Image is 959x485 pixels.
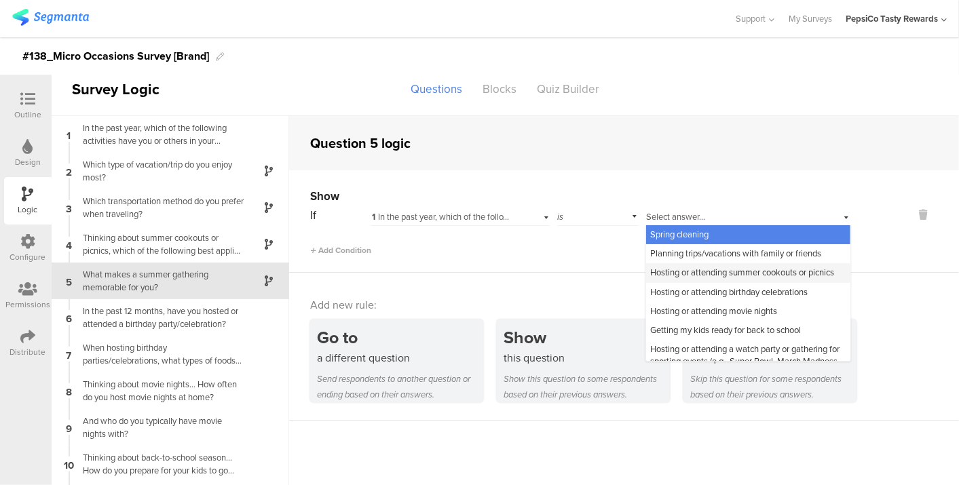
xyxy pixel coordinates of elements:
span: 4 [66,237,72,252]
div: Which type of vacation/trip do you enjoy m﻿ost? [75,158,244,184]
span: In the past year, which of the following activities have you or others in your household taken pa... [372,210,751,223]
div: a different question [317,350,483,366]
span: Support [736,12,766,25]
div: What makes a summer gathering memorable for you? [75,268,244,294]
span: 3 [66,200,72,215]
span: 2 [66,163,72,178]
div: Design [15,156,41,168]
span: 5 [66,273,72,288]
span: Hosting or attending birthday celebrations [650,286,808,298]
div: Logic [18,203,38,216]
div: Outline [14,109,41,121]
div: In the past year, which of the following activities have you or others in your household taken pa... [372,211,516,223]
div: When hosting birthday parties/celebrations, what types of foods and beverage options do you typic... [75,341,244,367]
span: 8 [66,383,72,398]
div: Survey Logic [52,78,208,100]
div: Which transportation method do you prefer when traveling? [75,195,244,220]
div: Quiz Builder [527,77,610,101]
span: Show [310,188,339,205]
div: this question [504,350,670,366]
div: Thinking about summer cookouts or picnics, which of the following best applies to you? [75,231,244,257]
span: Getting my kids ready for back to school [650,324,801,336]
span: 1 [372,211,375,223]
div: Configure [10,251,46,263]
div: PepsiCo Tasty Rewards [846,12,938,25]
span: Hosting or attending summer cookouts or picnics [650,266,834,279]
div: Send respondents to another question or ending based on their answers. [317,371,483,402]
div: And who do you typically have movie nights with? [75,414,244,440]
div: Show this question to some respondents based on their previous answers. [504,371,670,402]
div: Show [504,325,670,350]
span: 10 [64,457,74,471]
div: Thinking about back-to-school season... How do you prepare for your kids to go back to school? [75,451,244,477]
span: Hosting or attending movie nights [650,305,777,317]
span: 9 [66,420,72,435]
span: Select answer... [646,210,705,223]
div: In the past 12 months, have you hosted or attended a birthday party/celebration? [75,305,244,330]
span: Add Condition [310,244,371,256]
div: #138_Micro Occasions Survey [Brand] [22,45,209,67]
span: 6 [66,310,72,325]
div: Permissions [5,298,50,311]
div: Skip this question for some respondents based on their previous answers. [690,371,857,402]
img: segmanta logo [12,9,89,26]
span: is [558,210,564,223]
div: Blocks [473,77,527,101]
div: Distribute [10,346,46,358]
div: Thinking about movie nights... How often do you host movie nights at home? [75,378,244,404]
div: Question 5 logic [310,133,411,153]
div: Go to [317,325,483,350]
span: Spring cleaning [650,228,709,241]
span: 7 [67,347,72,362]
div: If [310,207,370,224]
div: In the past year, which of the following activities have you or others in your household taken pa... [75,121,244,147]
span: Planning trips/vacations with family or friends [650,247,821,260]
span: Hosting or attending a watch party or gathering for sporting events (e.g., Super Bowl, March Madn... [650,343,840,380]
div: Add new rule: [310,297,939,313]
span: 1 [67,127,71,142]
div: Questions [401,77,473,101]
